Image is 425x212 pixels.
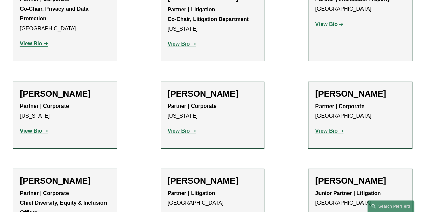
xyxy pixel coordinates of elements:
strong: View Bio [20,128,42,134]
strong: Partner | Litigation Co-Chair, Litigation Department [168,7,249,22]
strong: View Bio [168,128,190,134]
strong: View Bio [20,41,42,46]
strong: View Bio [168,41,190,47]
h2: [PERSON_NAME] [168,176,258,186]
p: [GEOGRAPHIC_DATA] [315,188,405,208]
p: [US_STATE] [20,101,110,121]
a: View Bio [168,41,196,47]
strong: Partner | Litigation [168,190,215,196]
a: View Bio [20,128,48,134]
strong: View Bio [315,21,337,27]
a: View Bio [315,21,343,27]
p: [GEOGRAPHIC_DATA] [168,188,258,208]
strong: Partner | Corporate [315,103,364,109]
strong: Partner | Corporate [168,103,217,109]
p: [US_STATE] [168,5,258,34]
h2: [PERSON_NAME] [168,89,258,99]
a: View Bio [168,128,196,134]
a: View Bio [20,41,48,46]
strong: Partner | Corporate [20,103,69,109]
h2: [PERSON_NAME] [20,176,110,186]
strong: View Bio [315,128,337,134]
strong: Junior Partner | Litigation [315,190,381,196]
a: Search this site [367,200,414,212]
a: View Bio [315,128,343,134]
h2: [PERSON_NAME] [20,89,110,99]
h2: [PERSON_NAME] [315,176,405,186]
p: [GEOGRAPHIC_DATA] [315,102,405,121]
h2: [PERSON_NAME] [315,89,405,99]
p: [US_STATE] [168,101,258,121]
